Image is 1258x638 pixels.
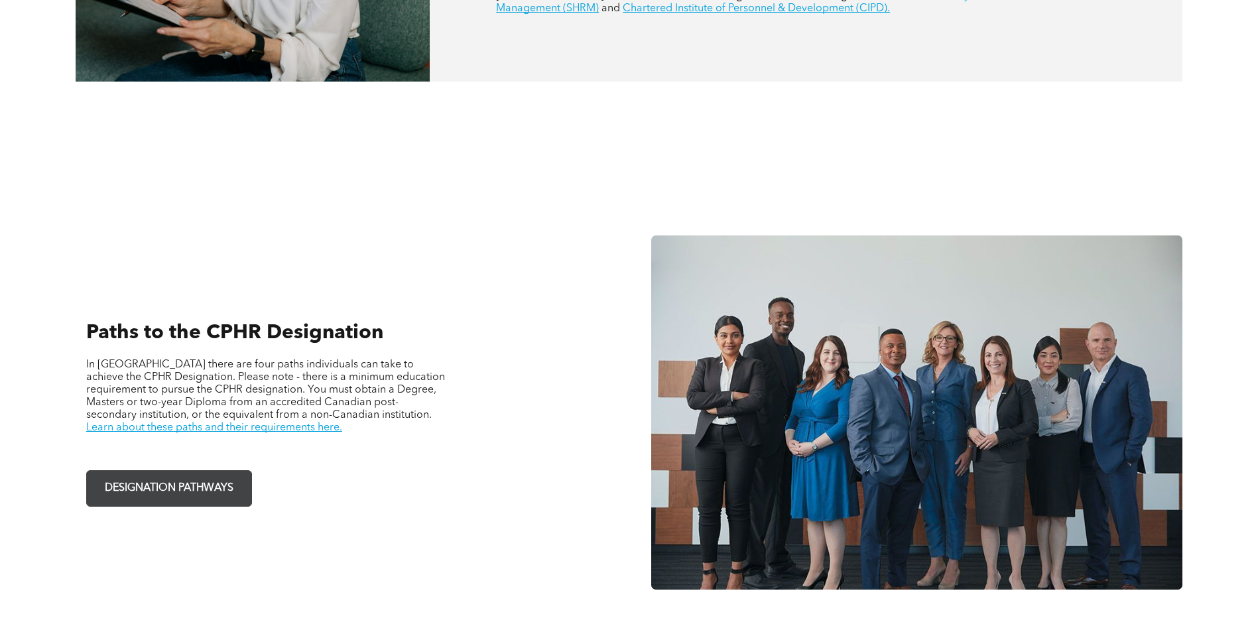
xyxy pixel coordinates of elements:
[86,470,252,507] a: DESIGNATION PATHWAYS
[86,323,383,343] span: Paths to the CPHR Designation
[86,359,445,420] span: In [GEOGRAPHIC_DATA] there are four paths individuals can take to achieve the CPHR Designation. P...
[100,476,238,501] span: DESIGNATION PATHWAYS
[623,3,890,14] a: Chartered Institute of Personnel & Development (CIPD).
[651,235,1182,590] img: A group of business people are posing for a picture together.
[86,422,342,433] a: Learn about these paths and their requirements here.
[601,3,620,14] span: and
